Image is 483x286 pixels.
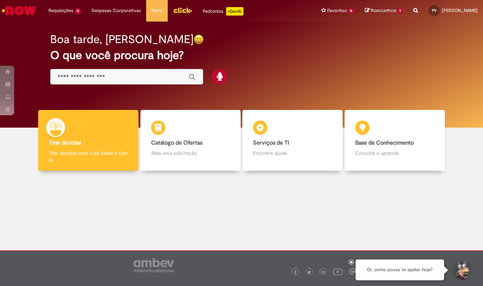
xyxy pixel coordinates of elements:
p: Encontre ajuda [253,150,332,157]
img: ServiceNow [1,4,37,18]
img: logo_footer_youtube.png [333,267,343,276]
span: Rascunhos [371,7,396,14]
img: logo_footer_twitter.png [307,270,311,274]
img: happy-face.png [194,34,204,45]
div: Padroniza [203,7,243,16]
button: Iniciar Conversa de Suporte [451,259,472,281]
span: PV [432,8,437,13]
a: Tirar dúvidas Tirar dúvidas com Lupi Assist e Gen Ai [37,110,139,171]
div: Oi, como posso te ajudar hoje? [356,259,444,280]
a: Serviços de TI Encontre ajuda [242,110,344,171]
span: Favoritos [327,7,347,14]
span: Despesas Corporativas [92,7,141,14]
span: 11 [75,8,81,14]
img: logo_footer_ambev_rotulo_gray.png [133,258,174,272]
a: Catálogo de Ofertas Abra uma solicitação [139,110,242,171]
b: Serviços de TI [253,139,289,146]
p: Tirar dúvidas com Lupi Assist e Gen Ai [49,150,128,164]
img: logo_footer_linkedin.png [322,270,325,274]
h2: O que você procura hoje? [50,49,433,62]
p: +GenAi [226,7,243,16]
img: click_logo_yellow_360x200.png [173,5,192,16]
span: 11 [348,8,355,14]
a: Base de Conhecimento Consulte e aprenda [344,110,446,171]
h2: Boa tarde, [PERSON_NAME] [50,33,194,46]
p: Abra uma solicitação [151,150,230,157]
span: 1 [397,8,403,14]
b: Base de Conhecimento [355,139,414,146]
span: [PERSON_NAME] [442,7,478,13]
b: Catálogo de Ofertas [151,139,202,146]
span: More [151,7,162,14]
p: Consulte e aprenda [355,150,434,157]
span: Requisições [48,7,73,14]
b: Tirar dúvidas [49,139,81,146]
a: Rascunhos [365,7,403,14]
img: logo_footer_workplace.png [349,268,356,275]
img: logo_footer_facebook.png [294,270,297,274]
